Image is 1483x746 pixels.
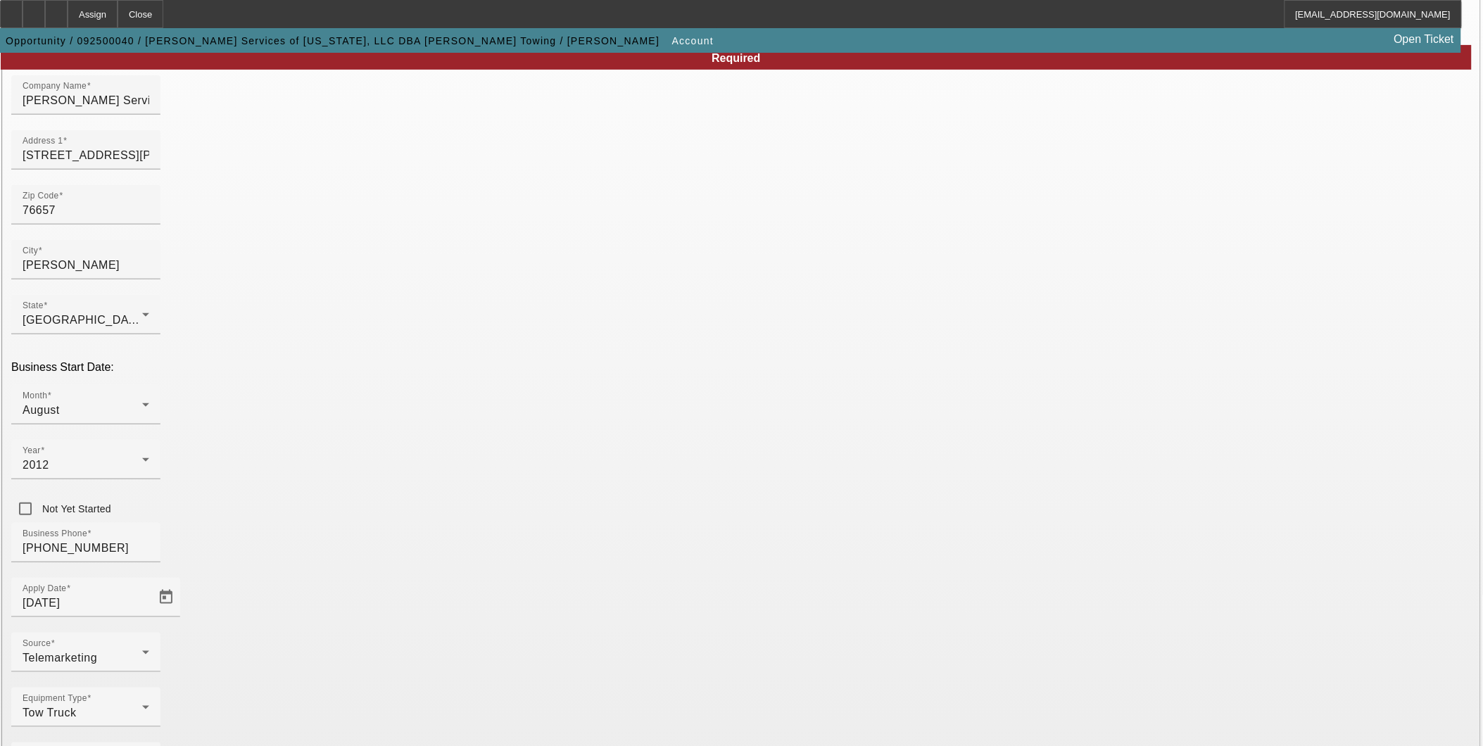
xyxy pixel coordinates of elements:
mat-label: Month [23,391,47,400]
label: Not Yet Started [39,502,111,516]
button: Open calendar [152,583,180,612]
span: Account [672,35,714,46]
span: Opportunity / 092500040 / [PERSON_NAME] Services of [US_STATE], LLC DBA [PERSON_NAME] Towing / [P... [6,35,660,46]
a: Open Ticket [1389,27,1460,51]
mat-label: Business Phone [23,529,87,538]
button: Account [669,28,717,53]
mat-label: Apply Date [23,584,66,593]
span: [GEOGRAPHIC_DATA] [23,314,146,326]
mat-label: Address 1 [23,137,63,146]
span: Tow Truck [23,707,77,719]
mat-label: Zip Code [23,191,59,201]
span: Required [712,52,760,64]
mat-label: Equipment Type [23,694,87,703]
span: 2012 [23,459,49,471]
mat-label: Year [23,446,41,455]
p: Business Start Date: [11,361,1472,374]
span: August [23,404,60,416]
span: Telemarketing [23,652,97,664]
mat-label: City [23,246,38,255]
mat-label: Company Name [23,82,87,91]
mat-label: Source [23,639,51,648]
mat-label: State [23,301,44,310]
